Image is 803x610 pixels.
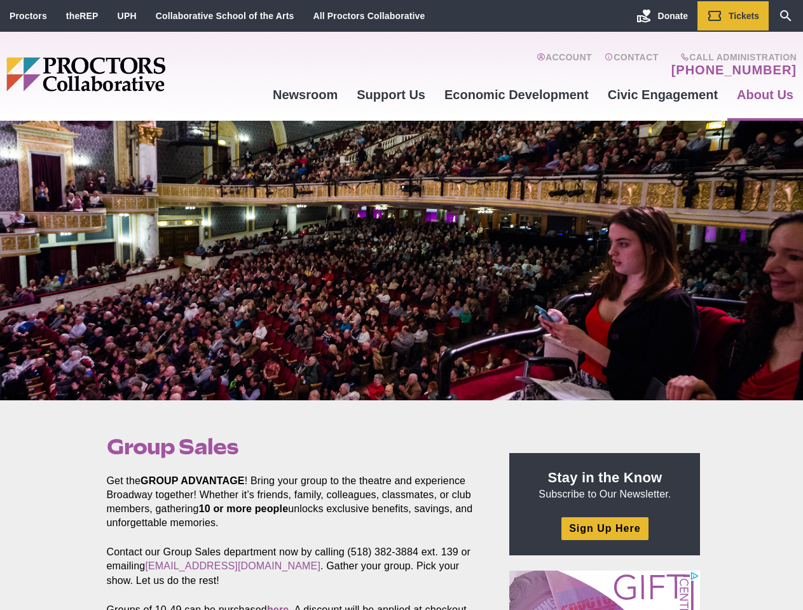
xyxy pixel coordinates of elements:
[537,52,592,78] a: Account
[727,78,803,112] a: About Us
[107,435,481,459] h1: Group Sales
[548,470,662,485] strong: Stay in the Know
[118,11,137,21] a: UPH
[66,11,99,21] a: theREP
[313,11,425,21] a: All Proctors Collaborative
[658,11,688,21] span: Donate
[6,57,263,91] img: Proctors logo
[107,474,481,530] p: Get the ! Bring your group to the theatre and experience Broadway together! Whether it’s friends,...
[671,62,797,78] a: [PHONE_NUMBER]
[156,11,294,21] a: Collaborative School of the Arts
[729,11,759,21] span: Tickets
[627,1,697,30] a: Donate
[347,78,435,112] a: Support Us
[668,52,797,62] span: Call Administration
[769,1,803,30] a: Search
[145,560,320,571] a: [EMAIL_ADDRESS][DOMAIN_NAME]
[525,468,685,501] p: Subscribe to Our Newsletter.
[561,517,648,539] a: Sign Up Here
[598,78,727,112] a: Civic Engagement
[605,52,659,78] a: Contact
[199,503,289,514] strong: 10 or more people
[107,545,481,587] p: Contact our Group Sales department now by calling (518) 382-3884 ext. 139 or emailing . Gather yo...
[263,78,347,112] a: Newsroom
[10,11,47,21] a: Proctors
[697,1,769,30] a: Tickets
[435,78,598,112] a: Economic Development
[141,475,245,486] strong: GROUP ADVANTAGE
